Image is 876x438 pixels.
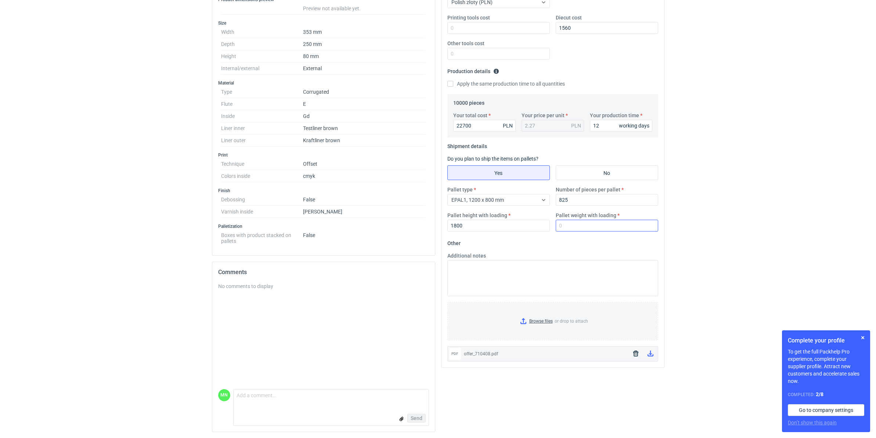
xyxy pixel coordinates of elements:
[303,62,426,75] dd: External
[218,389,230,401] figcaption: MN
[447,212,507,219] label: Pallet height with loading
[788,419,837,426] button: Don’t show this again
[447,65,499,74] legend: Production details
[218,283,429,290] div: No comments to display
[303,229,426,244] dd: False
[556,220,658,231] input: 0
[218,80,429,86] h3: Material
[221,98,303,110] dt: Flute
[449,348,461,360] div: pdf
[407,414,426,423] button: Send
[221,50,303,62] dt: Height
[303,6,361,11] span: Preview not available yet.
[447,14,490,21] label: Printing tools cost
[451,197,504,203] span: EPAL1, 1200 x 800 mm
[447,252,486,259] label: Additional notes
[556,165,658,180] label: No
[788,391,864,398] div: Completed:
[221,38,303,50] dt: Depth
[303,170,426,182] dd: cmyk
[221,122,303,134] dt: Liner inner
[221,194,303,206] dt: Debossing
[590,120,652,132] input: 0
[221,206,303,218] dt: Varnish inside
[464,350,627,358] div: offer_710408.pdf
[556,186,620,193] label: Number of pieces per pallet
[447,220,550,231] input: 0
[303,206,426,218] dd: [PERSON_NAME]
[788,348,864,385] p: To get the full Packhelp Pro experience, complete your supplier profile. Attract new customers an...
[411,416,422,421] span: Send
[303,86,426,98] dd: Corrugated
[788,336,864,345] h1: Complete your profile
[556,22,658,34] input: 0
[447,48,550,60] input: 0
[303,194,426,206] dd: False
[447,186,473,193] label: Pallet type
[221,110,303,122] dt: Inside
[447,40,484,47] label: Other tools cost
[571,122,581,129] div: PLN
[556,194,658,206] input: 0
[556,212,616,219] label: Pallet weight with loading
[448,302,658,340] label: or drop to attach
[858,333,867,342] button: Skip for now
[221,134,303,147] dt: Liner outer
[303,38,426,50] dd: 250 mm
[303,158,426,170] dd: Offset
[447,22,550,34] input: 0
[218,188,429,194] h3: Finish
[221,170,303,182] dt: Colors inside
[503,122,513,129] div: PLN
[218,268,429,277] h2: Comments
[522,112,565,119] label: Your price per unit
[447,140,487,149] legend: Shipment details
[221,26,303,38] dt: Width
[447,80,565,87] label: Apply the same production time to all quantities
[556,14,582,21] label: Diecut cost
[447,165,550,180] label: Yes
[218,223,429,229] h3: Palletization
[221,229,303,244] dt: Boxes with product stacked on pallets
[453,112,487,119] label: Your total cost
[590,112,639,119] label: Your production time
[453,120,516,132] input: 0
[218,20,429,26] h3: Size
[453,97,484,106] legend: 10000 pieces
[303,122,426,134] dd: Testliner brown
[788,404,864,416] a: Go to company settings
[447,156,538,162] label: Do you plan to ship the items on pallets?
[303,98,426,110] dd: E
[816,391,823,397] strong: 2 / 8
[303,50,426,62] dd: 80 mm
[303,134,426,147] dd: Kraftliner brown
[221,86,303,98] dt: Type
[221,158,303,170] dt: Technique
[218,152,429,158] h3: Print
[221,62,303,75] dt: Internal/external
[303,110,426,122] dd: Gd
[218,389,230,401] div: Małgorzata Nowotna
[303,26,426,38] dd: 353 mm
[619,122,649,129] div: working days
[447,237,461,246] legend: Other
